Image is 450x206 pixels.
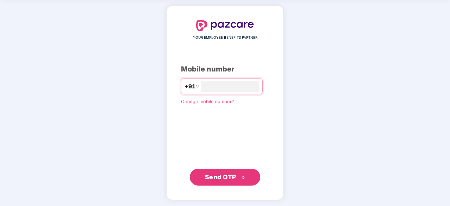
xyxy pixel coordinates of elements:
[185,82,195,91] span: +91
[196,20,254,31] img: logo
[195,84,200,88] span: down
[181,64,269,75] div: Mobile number
[181,99,234,104] a: Change mobile number?
[190,169,260,186] button: Send OTPdouble-right
[241,175,245,180] span: double-right
[193,35,257,40] span: YOUR EMPLOYEE BENEFITS PARTNER
[205,173,236,181] span: Send OTP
